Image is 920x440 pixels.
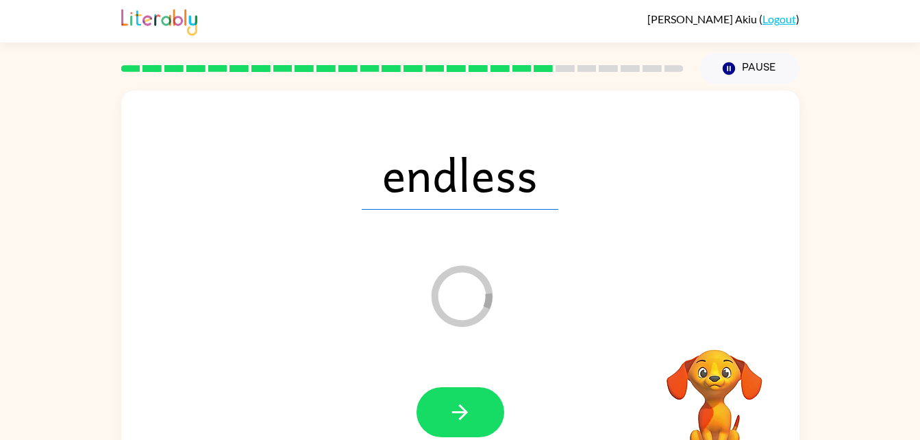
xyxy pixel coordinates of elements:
button: Pause [700,53,799,84]
span: [PERSON_NAME] Akiu [647,12,759,25]
img: Literably [121,5,197,36]
span: endless [362,138,558,210]
a: Logout [762,12,796,25]
div: ( ) [647,12,799,25]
